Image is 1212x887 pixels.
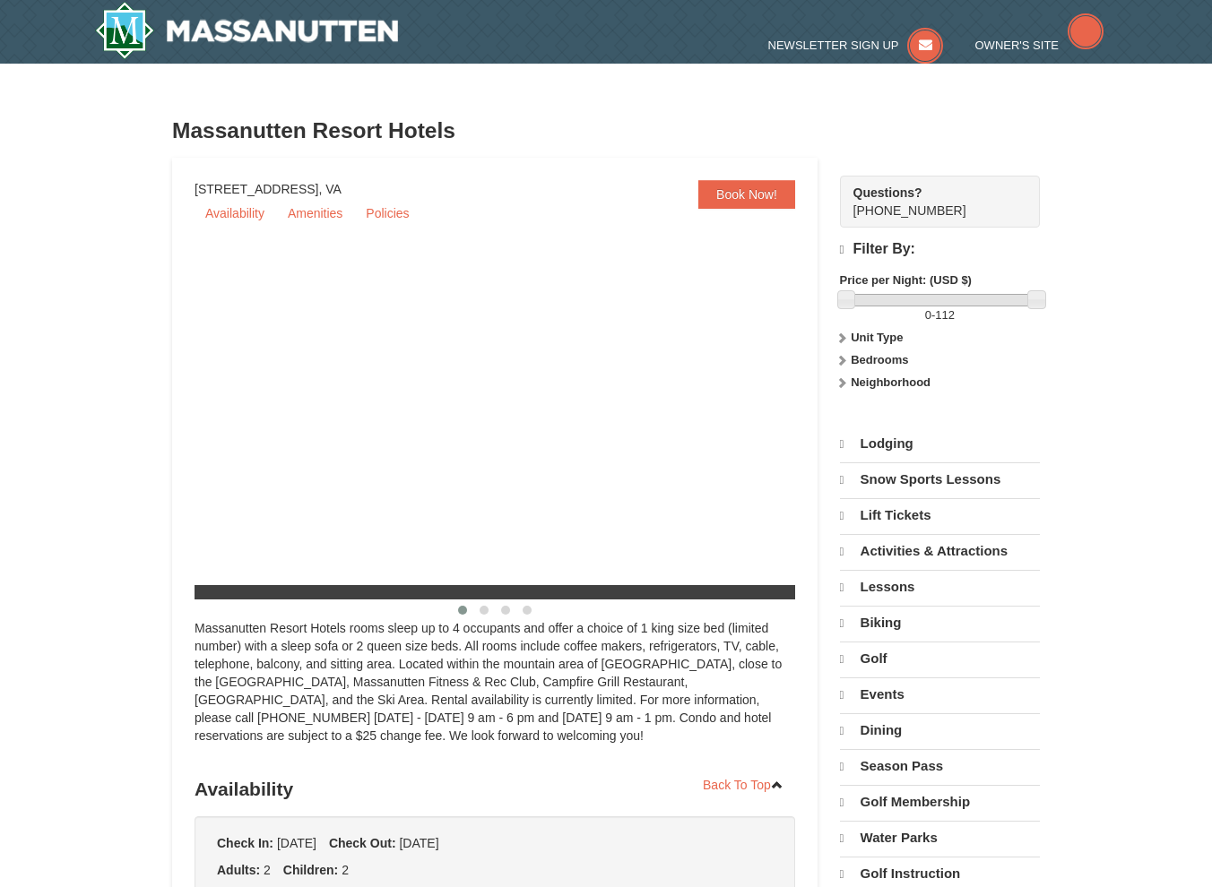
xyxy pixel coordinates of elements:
[768,39,899,52] span: Newsletter Sign Up
[935,308,955,322] span: 112
[840,642,1040,676] a: Golf
[264,863,271,877] span: 2
[851,353,908,366] strong: Bedrooms
[698,180,795,209] a: Book Now!
[691,771,795,798] a: Back To Top
[840,462,1040,496] a: Snow Sports Lessons
[195,619,795,762] div: Massanutten Resort Hotels rooms sleep up to 4 occupants and offer a choice of 1 king size bed (li...
[840,427,1040,461] a: Lodging
[217,863,260,877] strong: Adults:
[195,200,275,227] a: Availability
[399,836,438,850] span: [DATE]
[925,308,931,322] span: 0
[355,200,420,227] a: Policies
[840,749,1040,783] a: Season Pass
[853,184,1008,218] span: [PHONE_NUMBER]
[840,821,1040,855] a: Water Parks
[277,836,316,850] span: [DATE]
[840,677,1040,711] a: Events
[840,534,1040,568] a: Activities & Attractions
[840,713,1040,747] a: Dining
[840,273,972,287] strong: Price per Night: (USD $)
[975,39,1060,52] span: Owner's Site
[840,241,1040,258] h4: Filter By:
[851,375,931,389] strong: Neighborhood
[95,2,398,59] img: Massanutten Resort Logo
[840,498,1040,532] a: Lift Tickets
[840,306,1040,324] label: -
[95,2,398,59] a: Massanutten Resort
[975,39,1104,52] a: Owner's Site
[840,570,1040,604] a: Lessons
[329,836,396,850] strong: Check Out:
[851,331,903,344] strong: Unit Type
[768,39,944,52] a: Newsletter Sign Up
[840,785,1040,819] a: Golf Membership
[172,113,1040,149] h3: Massanutten Resort Hotels
[342,863,349,877] span: 2
[195,771,795,807] h3: Availability
[840,606,1040,640] a: Biking
[853,185,922,200] strong: Questions?
[283,863,338,877] strong: Children:
[277,200,353,227] a: Amenities
[217,836,273,850] strong: Check In:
